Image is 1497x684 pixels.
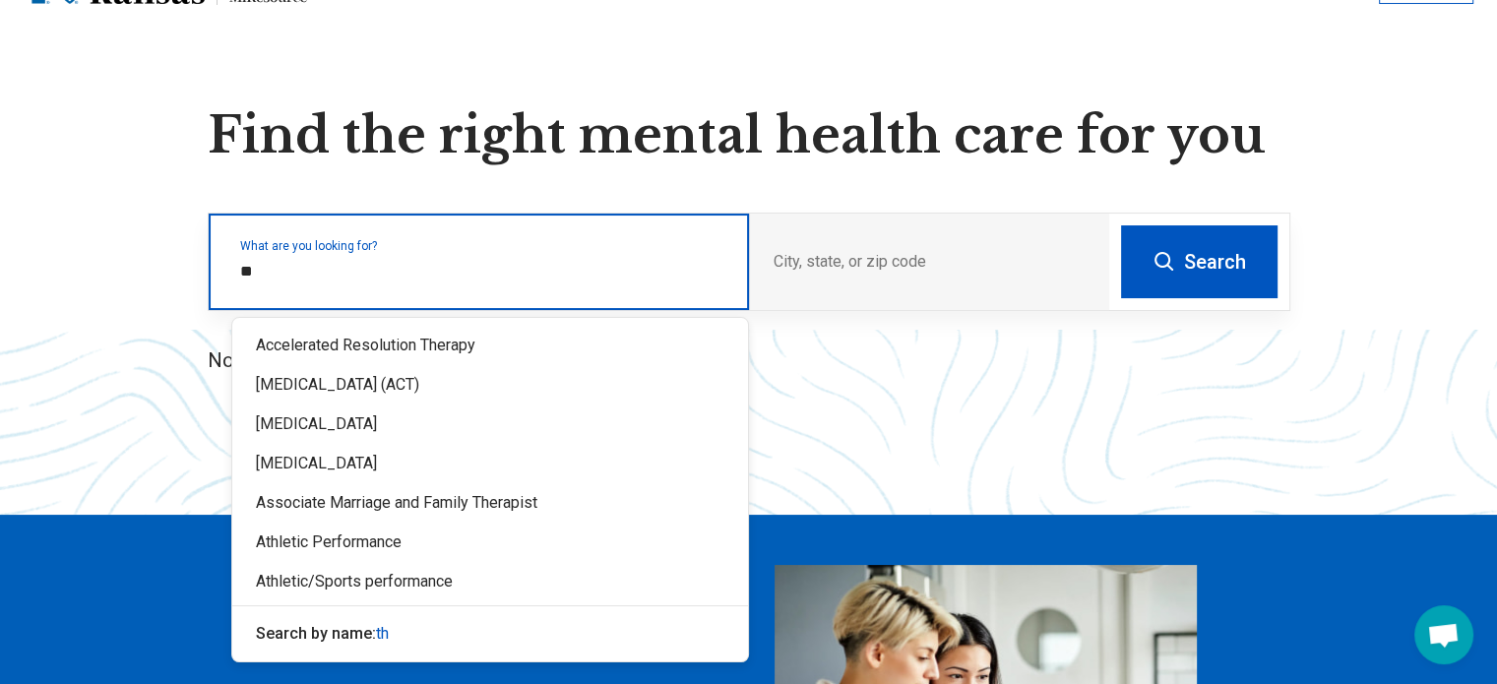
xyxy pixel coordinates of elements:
[232,326,748,365] div: Accelerated Resolution Therapy
[208,106,1290,165] h1: Find the right mental health care for you
[232,444,748,483] div: [MEDICAL_DATA]
[1414,605,1473,664] div: Open chat
[232,318,748,661] div: Suggestions
[1121,225,1278,298] button: Search
[232,483,748,523] div: Associate Marriage and Family Therapist
[232,404,748,444] div: [MEDICAL_DATA]
[232,523,748,562] div: Athletic Performance
[256,624,376,643] span: Search by name:
[232,365,748,404] div: [MEDICAL_DATA] (ACT)
[208,346,1290,374] p: Not sure what you’re looking for?
[232,562,748,601] div: Athletic/Sports performance
[240,240,725,252] label: What are you looking for?
[376,624,389,643] span: th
